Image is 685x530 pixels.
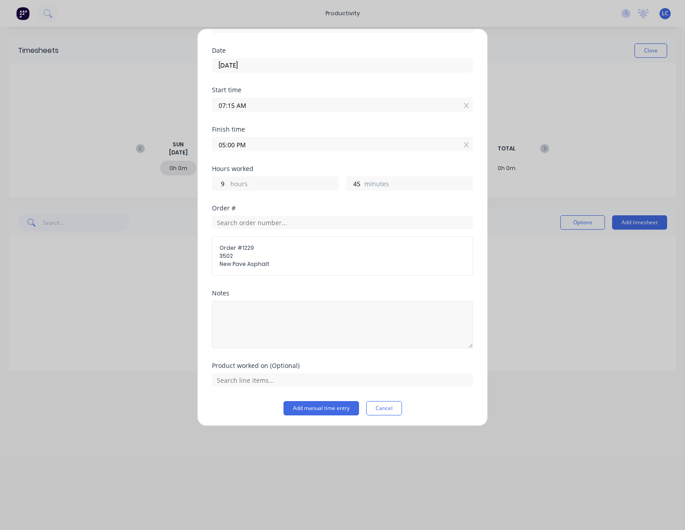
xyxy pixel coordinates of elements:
[212,216,473,229] input: Search order number...
[212,166,473,172] div: Hours worked
[220,260,465,268] span: New Pave Asphalt
[212,47,473,54] div: Date
[230,179,338,190] label: hours
[220,252,465,260] span: 3502
[212,373,473,387] input: Search line items...
[212,205,473,211] div: Order #
[212,87,473,93] div: Start time
[364,179,473,190] label: minutes
[220,244,465,252] span: Order # 1229
[347,177,362,190] input: 0
[212,363,473,369] div: Product worked on (Optional)
[212,290,473,296] div: Notes
[212,177,228,190] input: 0
[283,401,359,415] button: Add manual time entry
[212,126,473,132] div: Finish time
[366,401,402,415] button: Cancel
